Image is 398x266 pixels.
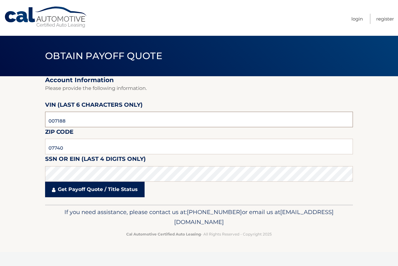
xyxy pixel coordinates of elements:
label: Zip Code [45,127,73,139]
label: VIN (last 6 characters only) [45,100,143,112]
a: Login [351,14,363,24]
span: Obtain Payoff Quote [45,50,162,62]
span: [PHONE_NUMBER] [187,208,242,216]
a: Cal Automotive [4,6,88,28]
a: Get Payoff Quote / Title Status [45,182,145,197]
strong: Cal Automotive Certified Auto Leasing [126,232,201,236]
p: Please provide the following information. [45,84,353,93]
label: SSN or EIN (last 4 digits only) [45,154,146,166]
p: - All Rights Reserved - Copyright 2025 [49,231,349,237]
h2: Account Information [45,76,353,84]
a: Register [376,14,394,24]
p: If you need assistance, please contact us at: or email us at [49,207,349,227]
